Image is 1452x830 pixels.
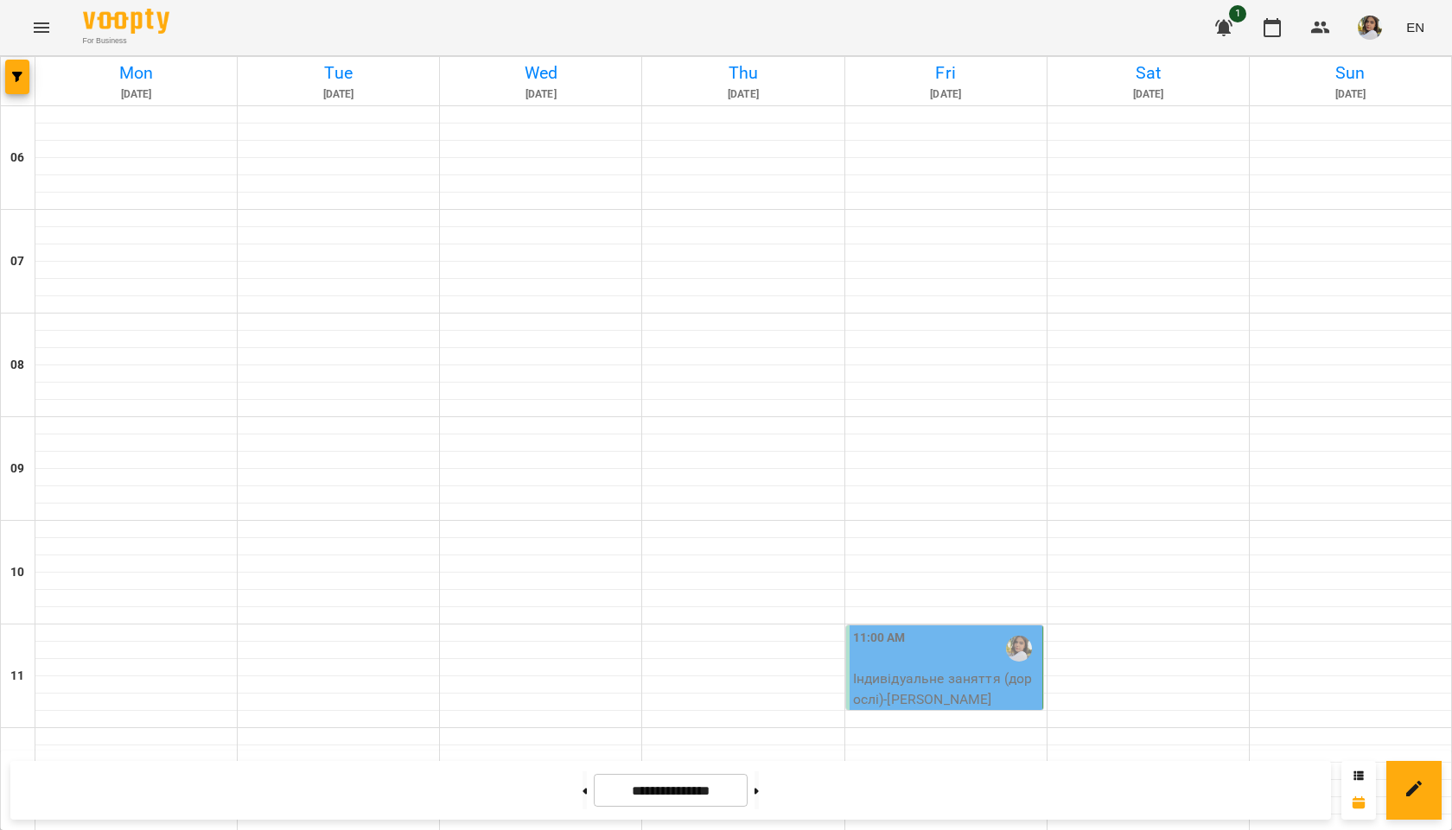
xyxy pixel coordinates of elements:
img: Voopty Logo [83,9,169,34]
h6: Thu [645,60,841,86]
h6: [DATE] [645,86,841,103]
h6: [DATE] [848,86,1044,103]
h6: 10 [10,563,24,582]
h6: 07 [10,252,24,271]
img: Мірзаян Поліна Денисівна [1006,636,1032,662]
button: EN [1399,11,1431,43]
span: EN [1406,18,1424,36]
img: 190f836be431f48d948282a033e518dd.jpg [1358,16,1382,40]
h6: 09 [10,459,24,478]
h6: 08 [10,356,24,375]
h6: 06 [10,149,24,168]
h6: [DATE] [240,86,436,103]
h6: Mon [38,60,234,86]
h6: Tue [240,60,436,86]
h6: [DATE] [1050,86,1246,103]
h6: [DATE] [1252,86,1449,103]
h6: Fri [848,60,1044,86]
h6: [DATE] [38,86,234,103]
p: Індивідуальне заняття (дорослі) - [PERSON_NAME] [853,668,1039,709]
h6: Wed [443,60,639,86]
span: For Business [83,35,169,47]
h6: Sat [1050,60,1246,86]
span: 1 [1229,5,1246,22]
h6: [DATE] [443,86,639,103]
h6: Sun [1252,60,1449,86]
button: Menu [21,7,62,48]
h6: 11 [10,667,24,686]
label: 11:00 AM [853,629,906,648]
